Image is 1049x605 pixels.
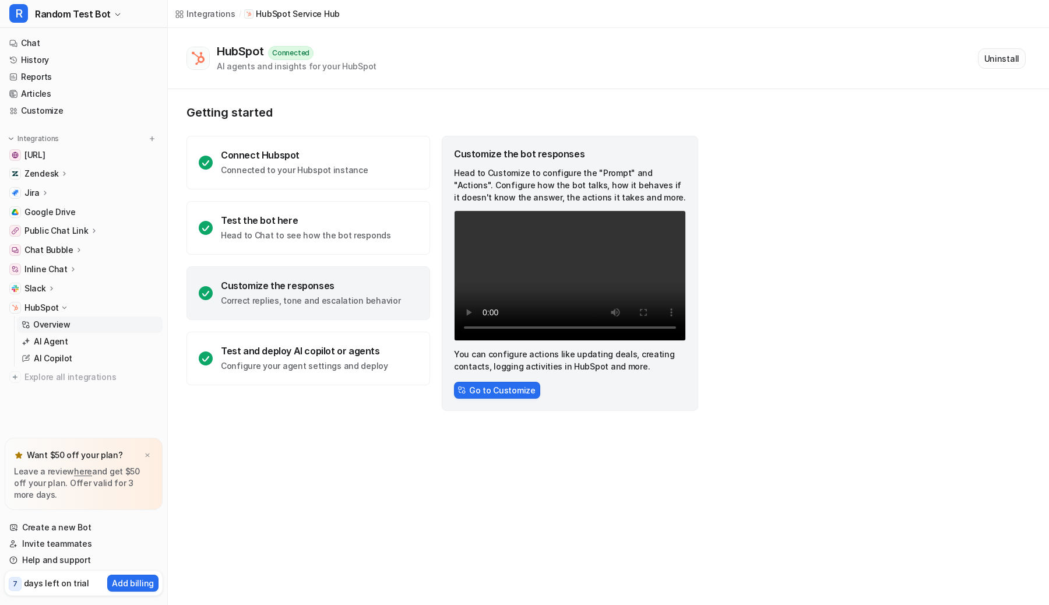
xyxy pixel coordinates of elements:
div: Customize the bot responses [454,148,686,160]
div: Customize the responses [221,280,400,291]
p: Head to Customize to configure the "Prompt" and "Actions". Configure how the bot talks, how it be... [454,167,686,203]
span: R [9,4,28,23]
a: Invite teammates [5,536,163,552]
img: CustomizeIcon [457,386,466,394]
p: AI Agent [34,336,68,347]
p: Slack [24,283,46,294]
img: HubSpot Service Hub [190,50,206,66]
button: Go to Customize [454,382,540,399]
img: Slack [12,285,19,292]
a: here [74,466,92,476]
a: www.eesel.ai[URL] [5,147,163,163]
p: Public Chat Link [24,225,89,237]
p: Integrations [17,134,59,143]
p: Want $50 off your plan? [27,449,123,461]
p: Connected to your Hubspot instance [221,164,368,176]
p: HubSpot Service Hub [256,8,340,20]
a: History [5,52,163,68]
span: Random Test Bot [35,6,111,22]
p: Leave a review and get $50 off your plan. Offer valid for 3 more days. [14,466,153,501]
button: Add billing [107,575,159,592]
img: explore all integrations [9,371,21,383]
a: Explore all integrations [5,369,163,385]
img: x [144,452,151,459]
a: Help and support [5,552,163,568]
p: Head to Chat to see how the bot responds [221,230,391,241]
p: Inline Chat [24,263,68,275]
span: [URL] [24,149,45,161]
img: Google Drive [12,209,19,216]
span: / [239,9,241,19]
div: Integrations [186,8,235,20]
p: days left on trial [24,577,89,589]
video: Your browser does not support the video tag. [454,210,686,341]
a: Create a new Bot [5,519,163,536]
a: Chat [5,35,163,51]
p: Overview [33,319,71,330]
button: Uninstall [978,48,1026,69]
p: Jira [24,187,40,199]
img: Public Chat Link [12,227,19,234]
a: Integrations [175,8,235,20]
div: Test the bot here [221,214,391,226]
img: HubSpot Service Hub icon [246,11,252,17]
img: Jira [12,189,19,196]
p: You can configure actions like updating deals, creating contacts, logging activities in HubSpot a... [454,348,686,372]
img: menu_add.svg [148,135,156,143]
img: www.eesel.ai [12,152,19,159]
p: Chat Bubble [24,244,73,256]
img: Chat Bubble [12,247,19,254]
a: Overview [17,316,163,333]
p: Configure your agent settings and deploy [221,360,388,372]
img: HubSpot [12,304,19,311]
img: expand menu [7,135,15,143]
img: Zendesk [12,170,19,177]
p: Add billing [112,577,154,589]
span: Explore all integrations [24,368,158,386]
a: HubSpot Service Hub iconHubSpot Service Hub [244,8,340,20]
img: Inline Chat [12,266,19,273]
a: AI Copilot [17,350,163,367]
div: Connected [268,46,314,60]
a: AI Agent [17,333,163,350]
a: Google DriveGoogle Drive [5,204,163,220]
span: Google Drive [24,206,76,218]
div: Connect Hubspot [221,149,368,161]
div: Test and deploy AI copilot or agents [221,345,388,357]
p: Zendesk [24,168,59,180]
p: 7 [13,579,17,589]
p: AI Copilot [34,353,72,364]
a: Articles [5,86,163,102]
button: Integrations [5,133,62,145]
a: Reports [5,69,163,85]
img: star [14,451,23,460]
p: Correct replies, tone and escalation behavior [221,295,400,307]
div: HubSpot [217,44,268,58]
a: Customize [5,103,163,119]
p: HubSpot [24,302,59,314]
p: Getting started [186,105,699,119]
div: AI agents and insights for your HubSpot [217,60,376,72]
